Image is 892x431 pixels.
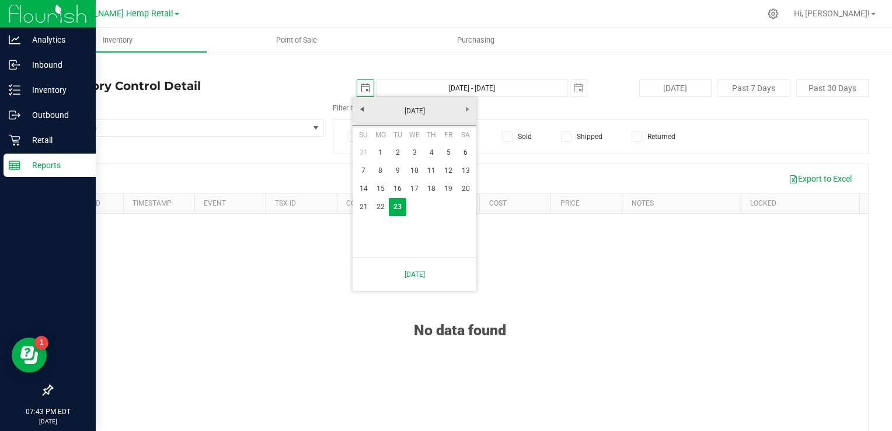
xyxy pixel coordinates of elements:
[632,131,675,142] label: Returned
[441,35,510,46] span: Purchasing
[204,199,226,207] a: Event
[9,59,20,71] inline-svg: Inbound
[51,79,324,92] h4: Inventory Control Detail
[389,198,406,216] td: Current focused date is Tuesday, September 23, 2025
[5,417,90,426] p: [DATE]
[309,120,323,136] span: select
[389,198,406,216] a: 23
[570,80,587,96] span: select
[386,28,566,53] a: Purchasing
[423,126,440,144] th: Thursday
[355,144,372,162] a: 31
[9,109,20,121] inline-svg: Outbound
[372,180,389,198] a: 15
[260,35,333,46] span: Point of Sale
[440,180,457,198] a: 19
[133,199,172,207] a: Timestamp
[352,102,478,120] a: [DATE]
[87,35,148,46] span: Inventory
[440,144,457,162] a: 5
[28,28,207,53] a: Inventory
[372,126,389,144] th: Monday
[333,103,381,113] label: Filter by Events
[717,79,790,97] button: Past 7 Days
[355,198,372,216] a: 21
[275,199,296,207] a: TSX ID
[632,199,654,207] a: Notes
[372,144,389,162] a: 1
[20,133,90,147] p: Retail
[12,338,47,373] iframe: Resource center
[766,8,780,19] div: Manage settings
[9,34,20,46] inline-svg: Analytics
[34,336,48,350] iframe: Resource center unread badge
[781,169,859,189] button: Export to Excel
[20,158,90,172] p: Reports
[9,159,20,171] inline-svg: Reports
[355,180,372,198] a: 14
[346,199,396,207] a: Completed By
[359,262,470,286] a: [DATE]
[372,162,389,180] a: 8
[348,131,400,142] label: Adjustment
[355,162,372,180] a: 7
[440,126,457,144] th: Friday
[561,131,602,142] label: Shipped
[423,144,440,162] a: 4
[357,80,374,96] span: select
[5,406,90,417] p: 07:43 PM EDT
[389,126,406,144] th: Tuesday
[20,58,90,72] p: Inbound
[423,180,440,198] a: 18
[502,131,532,142] label: Sold
[440,162,457,180] a: 12
[353,100,371,118] a: Previous
[639,79,712,97] button: [DATE]
[796,79,869,97] button: Past 30 Days
[423,162,440,180] a: 11
[489,199,507,207] a: Cost
[372,198,389,216] a: 22
[9,84,20,96] inline-svg: Inventory
[9,134,20,146] inline-svg: Retail
[406,144,423,162] a: 3
[406,162,423,180] a: 10
[406,126,423,144] th: Wednesday
[457,162,474,180] a: 13
[207,28,386,53] a: Point of Sale
[52,293,868,339] div: No data found
[389,162,406,180] a: 9
[750,199,776,207] a: Locked
[457,126,474,144] th: Saturday
[560,199,580,207] a: Price
[389,144,406,162] a: 2
[60,9,173,19] span: [PERSON_NAME] Hemp Retail
[20,33,90,47] p: Analytics
[20,83,90,97] p: Inventory
[406,180,423,198] a: 17
[355,126,372,144] th: Sunday
[457,180,474,198] a: 20
[20,108,90,122] p: Outbound
[794,9,870,18] span: Hi, [PERSON_NAME]!
[457,144,474,162] a: 6
[52,120,309,136] span: Select Item
[389,180,406,198] a: 16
